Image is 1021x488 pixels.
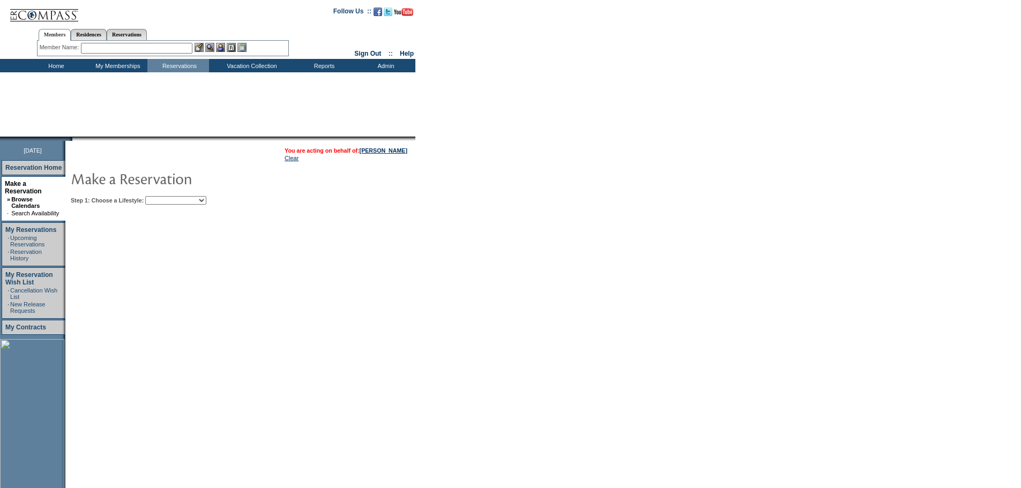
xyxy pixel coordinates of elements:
a: My Reservation Wish List [5,271,53,286]
a: Follow us on Twitter [384,11,392,17]
td: · [7,210,10,216]
td: Reservations [147,59,209,72]
a: Reservations [107,29,147,40]
td: Admin [354,59,415,72]
a: Residences [71,29,107,40]
a: Become our fan on Facebook [374,11,382,17]
img: Reservations [227,43,236,52]
a: New Release Requests [10,301,45,314]
a: [PERSON_NAME] [360,147,407,154]
b: » [7,196,10,202]
span: [DATE] [24,147,42,154]
a: Upcoming Reservations [10,235,44,247]
a: Search Availability [11,210,59,216]
img: View [205,43,214,52]
b: Step 1: Choose a Lifestyle: [71,197,144,204]
img: blank.gif [72,137,73,141]
span: You are acting on behalf of: [285,147,407,154]
a: My Reservations [5,226,56,234]
td: My Memberships [86,59,147,72]
td: Reports [292,59,354,72]
img: promoShadowLeftCorner.gif [69,137,72,141]
a: Cancellation Wish List [10,287,57,300]
a: Members [39,29,71,41]
img: pgTtlMakeReservation.gif [71,168,285,189]
a: Sign Out [354,50,381,57]
img: Become our fan on Facebook [374,7,382,16]
span: :: [389,50,393,57]
img: b_edit.gif [195,43,204,52]
a: Subscribe to our YouTube Channel [394,11,413,17]
a: My Contracts [5,324,46,331]
img: b_calculator.gif [237,43,247,52]
a: Clear [285,155,299,161]
td: · [8,287,9,300]
td: · [8,249,9,261]
a: Browse Calendars [11,196,40,209]
td: Follow Us :: [333,6,371,19]
td: Home [24,59,86,72]
td: · [8,235,9,247]
a: Reservation Home [5,164,62,171]
a: Make a Reservation [5,180,42,195]
td: · [8,301,9,314]
img: Subscribe to our YouTube Channel [394,8,413,16]
td: Vacation Collection [209,59,292,72]
div: Member Name: [40,43,81,52]
a: Reservation History [10,249,42,261]
img: Impersonate [216,43,225,52]
img: Follow us on Twitter [384,7,392,16]
a: Help [400,50,414,57]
